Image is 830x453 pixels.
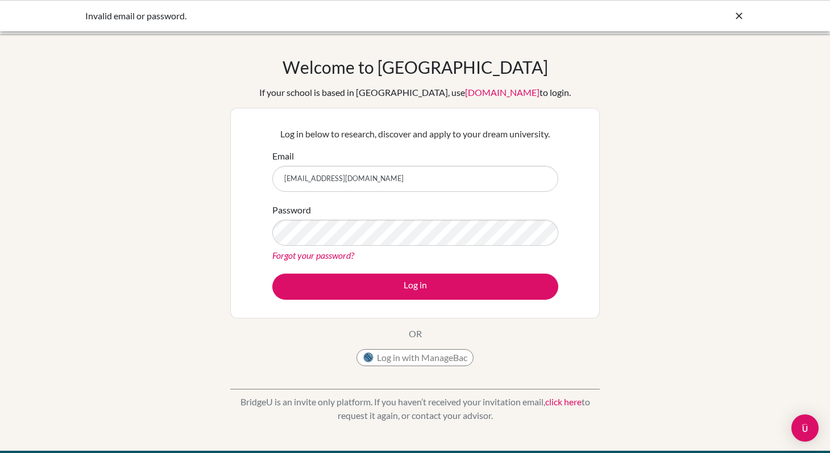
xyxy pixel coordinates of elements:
h1: Welcome to [GEOGRAPHIC_DATA] [283,57,548,77]
label: Email [272,149,294,163]
a: Forgot your password? [272,250,354,261]
p: Log in below to research, discover and apply to your dream university. [272,127,558,141]
button: Log in [272,274,558,300]
div: If your school is based in [GEOGRAPHIC_DATA], use to login. [259,86,571,99]
label: Password [272,203,311,217]
div: Invalid email or password. [85,9,574,23]
p: BridgeU is an invite only platform. If you haven’t received your invitation email, to request it ... [230,395,600,422]
div: Open Intercom Messenger [791,414,819,442]
a: [DOMAIN_NAME] [465,87,539,98]
p: OR [409,327,422,341]
a: click here [545,396,582,407]
button: Log in with ManageBac [356,349,474,366]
